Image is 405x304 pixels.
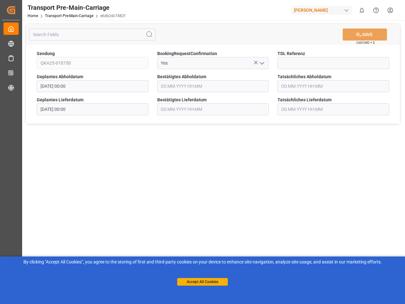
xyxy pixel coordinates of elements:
button: SAVE [343,28,387,41]
span: Geplantes Abholdatum [37,73,83,80]
span: TDL Referenz [277,50,305,57]
input: DD.MM.YYYY HH:MM [157,80,269,92]
div: By clicking "Accept All Cookies”, you agree to the storing of first and third-party cookies on yo... [4,259,401,265]
input: DD.MM.YYYY HH:MM [277,103,389,115]
button: open menu [257,58,266,68]
input: DD.MM.YYYY HH:MM [37,80,148,92]
span: Bestätigtes Lieferdatum [157,97,207,103]
input: DD.MM.YYYY HH:MM [157,103,269,115]
button: show 0 new notifications [355,3,369,17]
span: Geplantes Lieferdatum [37,97,84,103]
a: Transport Pre-Main-Carriage [45,14,93,18]
button: Help Center [369,3,383,17]
input: DD.MM.YYYY HH:MM [37,103,148,115]
span: Tatsächliches Abholdatum [277,73,331,80]
button: [PERSON_NAME] [291,4,355,16]
div: [PERSON_NAME] [291,6,352,15]
span: Tatsächliches Lieferdatum [277,97,332,103]
div: Transport Pre-Main-Carriage [28,3,125,12]
span: Bestätigtes Abholdatum [157,73,206,80]
input: Search Fields [29,28,155,41]
button: Accept All Cookies [177,278,228,286]
span: Sendung [37,50,55,57]
input: DD.MM.YYYY HH:MM [277,80,389,92]
span: Ctrl/CMD + S [356,40,375,45]
span: BookingRequestConfirmation [157,50,217,57]
a: Home [28,14,38,18]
